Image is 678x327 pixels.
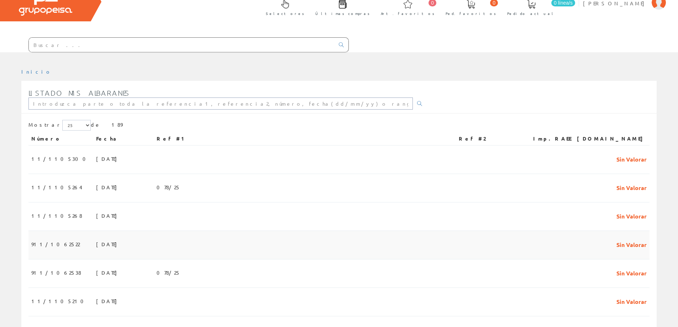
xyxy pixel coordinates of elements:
span: 11/1105268 [31,210,82,222]
span: Listado mis albaranes [28,89,130,97]
span: Sin Valorar [616,153,647,165]
a: Inicio [21,68,52,75]
th: [DOMAIN_NAME] [574,132,650,145]
span: 911/1062538 [31,267,81,279]
span: Selectores [266,10,304,17]
input: Buscar ... [29,38,335,52]
span: 11/1105300 [31,153,90,165]
input: Introduzca parte o toda la referencia1, referencia2, número, fecha(dd/mm/yy) o rango de fechas(dd... [28,97,413,110]
span: [DATE] [96,295,121,307]
span: Sin Valorar [616,267,647,279]
th: Fecha [93,132,154,145]
th: Imp.RAEE [521,132,574,145]
span: Art. favoritos [381,10,435,17]
span: Pedido actual [507,10,556,17]
span: Ped. favoritos [446,10,496,17]
span: [DATE] [96,267,121,279]
span: 11/1105210 [31,295,88,307]
th: Número [28,132,93,145]
span: [DATE] [96,153,121,165]
span: Últimas compras [315,10,370,17]
select: Mostrar [62,120,91,131]
span: Sin Valorar [616,210,647,222]
span: [DATE] [96,181,121,193]
span: 078/25 [157,181,180,193]
label: Mostrar [28,120,91,131]
span: Sin Valorar [616,295,647,307]
span: 078/25 [157,267,180,279]
th: Ref #1 [154,132,456,145]
span: [DATE] [96,210,121,222]
span: Sin Valorar [616,238,647,250]
span: 911/1062522 [31,238,80,250]
span: [DATE] [96,238,121,250]
span: 11/1105264 [31,181,82,193]
div: de 189 [28,120,650,132]
th: Ref #2 [456,132,521,145]
span: Sin Valorar [616,181,647,193]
